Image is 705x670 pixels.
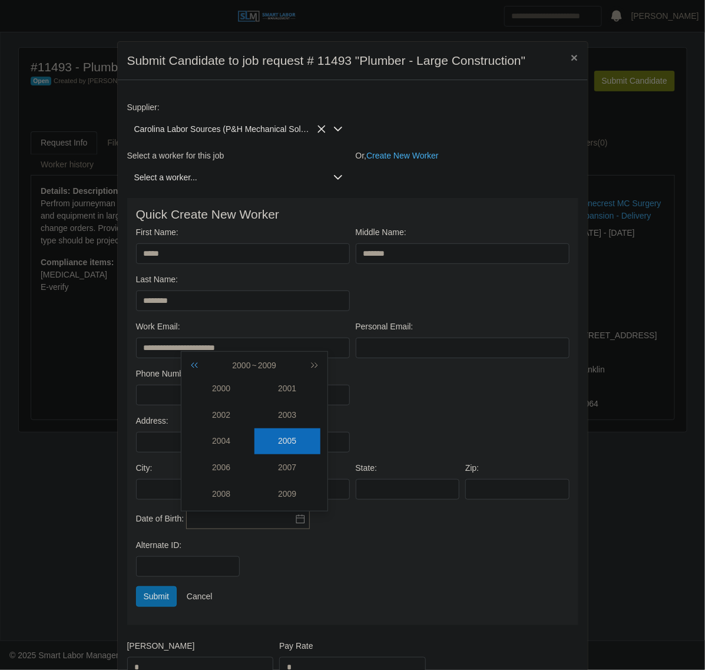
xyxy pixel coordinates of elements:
div: 2009 [254,488,320,500]
div: 2007 [254,461,320,474]
span: 2009 [258,361,276,370]
span: × [571,51,578,64]
span: Select a worker... [127,167,326,189]
div: 2002 [188,409,254,421]
label: Alternate ID: [136,539,182,552]
label: City: [136,462,153,474]
div: 2001 [254,382,320,395]
label: [PERSON_NAME] [127,640,195,652]
label: First Name: [136,226,178,239]
label: Select a worker for this job [127,150,224,162]
div: 2006 [188,461,254,474]
label: Supplier: [127,101,160,114]
div: Or, [353,150,581,189]
h4: Quick Create New Worker [136,207,570,222]
body: Rich Text Area. Press ALT-0 for help. [9,9,439,22]
label: Phone Number: [136,368,194,380]
span: 2000 [232,361,250,370]
a: Create New Worker [366,151,439,160]
div: 2000 [188,382,254,395]
label: Date of Birth: [136,513,184,525]
label: Middle Name: [356,226,406,239]
label: Zip: [465,462,479,474]
div: 2008 [188,488,254,500]
span: Carolina Labor Sources (P&H Mechanical Solutions LLC) [127,118,326,140]
label: Personal Email: [356,321,413,333]
label: Pay Rate [279,640,313,652]
label: Last Name: [136,273,178,286]
button: Close [561,42,587,73]
a: Cancel [179,586,220,607]
label: Work Email: [136,321,180,333]
label: Address: [136,415,168,427]
label: State: [356,462,378,474]
div: 2004 [188,435,254,447]
div: 2003 [254,409,320,421]
button: Submit [136,586,177,607]
div: 2005 [254,435,320,447]
h4: Submit Candidate to job request # 11493 "Plumber - Large Construction" [127,51,526,70]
